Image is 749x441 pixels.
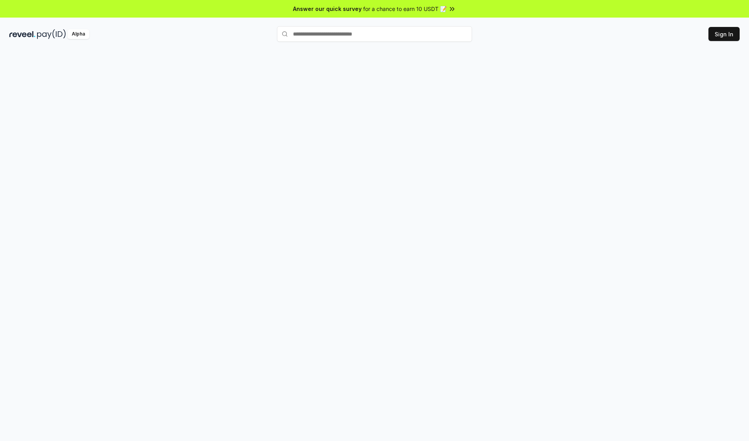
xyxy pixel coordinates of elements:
img: pay_id [37,29,66,39]
span: Answer our quick survey [293,5,362,13]
button: Sign In [708,27,740,41]
div: Alpha [67,29,89,39]
img: reveel_dark [9,29,35,39]
span: for a chance to earn 10 USDT 📝 [363,5,447,13]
